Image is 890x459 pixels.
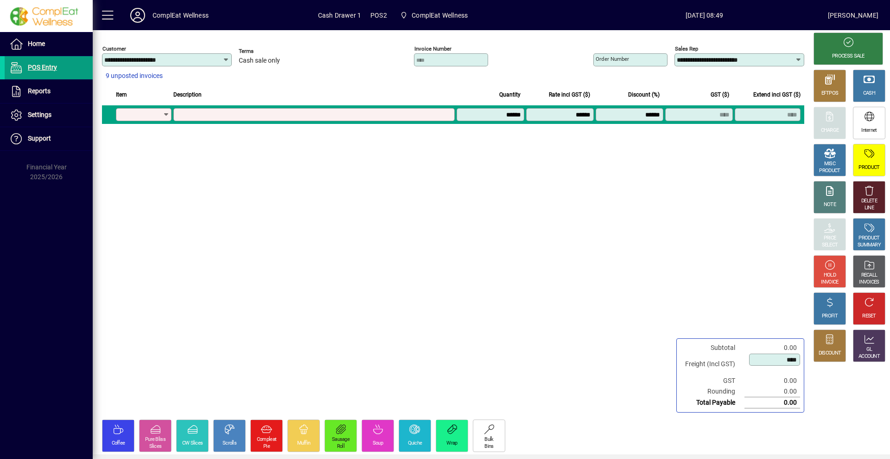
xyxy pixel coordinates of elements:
div: PROCESS SALE [832,53,865,60]
span: Reports [28,87,51,95]
span: GST ($) [711,90,729,100]
div: Compleat [257,436,276,443]
div: Quiche [408,440,422,447]
div: PRODUCT [819,168,840,175]
div: Pure Bliss [145,436,165,443]
div: GL [866,346,872,353]
div: Scrolls [222,440,236,447]
div: DELETE [861,198,877,205]
mat-label: Sales rep [675,45,698,52]
td: GST [680,375,744,386]
span: Settings [28,111,51,118]
div: CW Slices [182,440,203,447]
td: 0.00 [744,397,800,408]
div: Pie [263,443,270,450]
div: ACCOUNT [858,353,880,360]
button: Profile [123,7,153,24]
span: Support [28,135,51,142]
div: Soup [373,440,383,447]
div: Internet [861,127,877,134]
div: Bins [484,443,493,450]
div: MISC [824,161,835,168]
div: EFTPOS [821,90,839,97]
span: Item [116,90,127,100]
span: ComplEat Wellness [396,7,471,24]
span: 9 unposted invoices [106,71,163,81]
td: Total Payable [680,397,744,408]
span: Rate incl GST ($) [549,90,590,100]
span: Cash sale only [239,57,280,65]
mat-label: Customer [102,45,126,52]
div: RECALL [861,272,877,279]
span: [DATE] 08:49 [581,8,828,23]
span: Discount (%) [628,90,660,100]
button: 9 unposted invoices [102,68,166,84]
span: Cash Drawer 1 [318,8,361,23]
span: Quantity [499,90,521,100]
div: ComplEat Wellness [153,8,209,23]
div: Wrap [446,440,457,447]
span: ComplEat Wellness [412,8,468,23]
div: PRODUCT [858,164,879,171]
td: 0.00 [744,343,800,353]
a: Reports [5,80,93,103]
div: Slices [149,443,162,450]
div: HOLD [824,272,836,279]
td: Freight (Incl GST) [680,353,744,375]
div: SUMMARY [858,242,881,249]
mat-label: Invoice number [414,45,451,52]
td: 0.00 [744,375,800,386]
div: RESET [862,313,876,320]
div: Coffee [112,440,125,447]
a: Support [5,127,93,150]
td: 0.00 [744,386,800,397]
div: Roll [337,443,344,450]
a: Settings [5,103,93,127]
span: POS Entry [28,64,57,71]
div: PRODUCT [858,235,879,242]
mat-label: Order number [596,56,629,62]
a: Home [5,32,93,56]
div: DISCOUNT [819,350,841,357]
div: Sausage [332,436,350,443]
div: NOTE [824,201,836,208]
div: LINE [865,205,874,212]
div: CHARGE [821,127,839,134]
div: Bulk [484,436,493,443]
div: SELECT [822,242,838,249]
span: Description [173,90,202,100]
div: PROFIT [822,313,838,320]
span: Terms [239,48,294,54]
div: [PERSON_NAME] [828,8,878,23]
div: Muffin [297,440,311,447]
div: CASH [863,90,875,97]
span: Extend incl GST ($) [753,90,801,100]
div: INVOICE [821,279,838,286]
span: POS2 [370,8,387,23]
td: Rounding [680,386,744,397]
span: Home [28,40,45,47]
div: PRICE [824,235,836,242]
div: INVOICES [859,279,879,286]
td: Subtotal [680,343,744,353]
